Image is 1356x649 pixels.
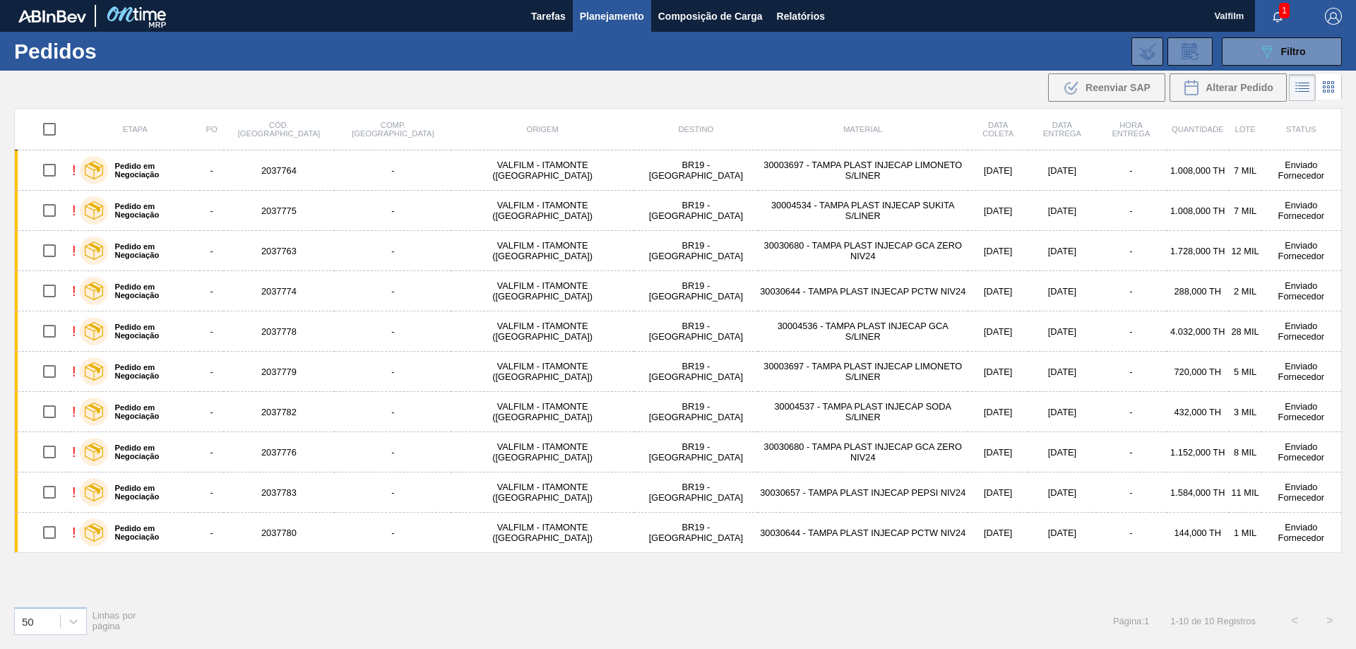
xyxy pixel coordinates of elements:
[1325,8,1342,25] img: Logout
[1166,432,1229,472] td: 1.152,000 TH
[200,271,222,311] td: -
[200,432,222,472] td: -
[580,8,644,25] span: Planejamento
[223,432,335,472] td: 2037776
[238,121,320,138] span: Cód. [GEOGRAPHIC_DATA]
[1166,191,1229,231] td: 1.008,000 TH
[1096,352,1166,392] td: -
[1028,231,1096,271] td: [DATE]
[1206,82,1273,93] span: Alterar Pedido
[335,472,451,513] td: -
[1028,311,1096,352] td: [DATE]
[335,352,451,392] td: -
[1229,311,1261,352] td: 28 MIL
[1166,472,1229,513] td: 1.584,000 TH
[758,271,968,311] td: 30030644 - TAMPA PLAST INJECAP PCTW NIV24
[15,432,1342,472] a: !Pedido em Negociação-2037776-VALFILM - ITAMONTE ([GEOGRAPHIC_DATA])BR19 - [GEOGRAPHIC_DATA]30030...
[968,231,1028,271] td: [DATE]
[634,513,759,553] td: BR19 - [GEOGRAPHIC_DATA]
[1166,392,1229,432] td: 432,000 TH
[451,231,634,271] td: VALFILM - ITAMONTE ([GEOGRAPHIC_DATA])
[1261,231,1342,271] td: Enviado Fornecedor
[72,162,76,179] div: !
[1261,472,1342,513] td: Enviado Fornecedor
[1112,121,1150,138] span: Hora Entrega
[1286,125,1316,133] span: Status
[758,472,968,513] td: 30030657 - TAMPA PLAST INJECAP PEPSI NIV24
[1170,616,1256,626] span: 1 - 10 de 10 Registros
[968,352,1028,392] td: [DATE]
[634,432,759,472] td: BR19 - [GEOGRAPHIC_DATA]
[1235,125,1255,133] span: Lote
[200,392,222,432] td: -
[108,162,195,179] label: Pedido em Negociação
[1043,121,1081,138] span: Data entrega
[15,352,1342,392] a: !Pedido em Negociação-2037779-VALFILM - ITAMONTE ([GEOGRAPHIC_DATA])BR19 - [GEOGRAPHIC_DATA]30003...
[206,125,217,133] span: PO
[1229,432,1261,472] td: 8 MIL
[1222,37,1342,66] button: Filtro
[1229,513,1261,553] td: 1 MIL
[658,8,763,25] span: Composição de Carga
[758,191,968,231] td: 30004534 - TAMPA PLAST INJECAP SUKITA S/LINER
[1096,191,1166,231] td: -
[223,472,335,513] td: 2037783
[108,242,195,259] label: Pedido em Negociação
[335,432,451,472] td: -
[223,271,335,311] td: 2037774
[1261,513,1342,553] td: Enviado Fornecedor
[108,323,195,340] label: Pedido em Negociação
[1096,432,1166,472] td: -
[634,271,759,311] td: BR19 - [GEOGRAPHIC_DATA]
[758,392,968,432] td: 30004537 - TAMPA PLAST INJECAP SODA S/LINER
[451,472,634,513] td: VALFILM - ITAMONTE ([GEOGRAPHIC_DATA])
[1172,125,1223,133] span: Quantidade
[223,150,335,191] td: 2037764
[93,610,136,631] span: Linhas por página
[1131,37,1163,66] div: Importar Negociações dos Pedidos
[758,432,968,472] td: 30030680 - TAMPA PLAST INJECAP GCA ZERO NIV24
[72,364,76,380] div: !
[200,150,222,191] td: -
[968,311,1028,352] td: [DATE]
[1261,352,1342,392] td: Enviado Fornecedor
[634,392,759,432] td: BR19 - [GEOGRAPHIC_DATA]
[15,311,1342,352] a: !Pedido em Negociação-2037778-VALFILM - ITAMONTE ([GEOGRAPHIC_DATA])BR19 - [GEOGRAPHIC_DATA]30004...
[968,150,1028,191] td: [DATE]
[72,484,76,501] div: !
[968,271,1028,311] td: [DATE]
[108,443,195,460] label: Pedido em Negociação
[451,392,634,432] td: VALFILM - ITAMONTE ([GEOGRAPHIC_DATA])
[108,484,195,501] label: Pedido em Negociação
[968,191,1028,231] td: [DATE]
[1170,73,1287,102] button: Alterar Pedido
[1255,6,1300,26] button: Notificações
[1229,150,1261,191] td: 7 MIL
[18,10,86,23] img: TNhmsLtSVTkK8tSr43FrP2fwEKptu5GPRR3wAAAABJRU5ErkJggg==
[1028,150,1096,191] td: [DATE]
[968,392,1028,432] td: [DATE]
[758,311,968,352] td: 30004536 - TAMPA PLAST INJECAP GCA S/LINER
[1312,603,1348,638] button: >
[200,231,222,271] td: -
[335,311,451,352] td: -
[72,444,76,460] div: !
[1096,472,1166,513] td: -
[223,191,335,231] td: 2037775
[1166,513,1229,553] td: 144,000 TH
[1261,271,1342,311] td: Enviado Fornecedor
[1229,231,1261,271] td: 12 MIL
[1261,150,1342,191] td: Enviado Fornecedor
[123,125,148,133] span: Etapa
[1096,231,1166,271] td: -
[1289,74,1316,101] div: Visão em Lista
[451,432,634,472] td: VALFILM - ITAMONTE ([GEOGRAPHIC_DATA])
[15,513,1342,553] a: !Pedido em Negociação-2037780-VALFILM - ITAMONTE ([GEOGRAPHIC_DATA])BR19 - [GEOGRAPHIC_DATA]30030...
[15,150,1342,191] a: !Pedido em Negociação-2037764-VALFILM - ITAMONTE ([GEOGRAPHIC_DATA])BR19 - [GEOGRAPHIC_DATA]30003...
[843,125,882,133] span: Material
[223,231,335,271] td: 2037763
[335,513,451,553] td: -
[758,150,968,191] td: 30003697 - TAMPA PLAST INJECAP LIMONETO S/LINER
[335,191,451,231] td: -
[451,352,634,392] td: VALFILM - ITAMONTE ([GEOGRAPHIC_DATA])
